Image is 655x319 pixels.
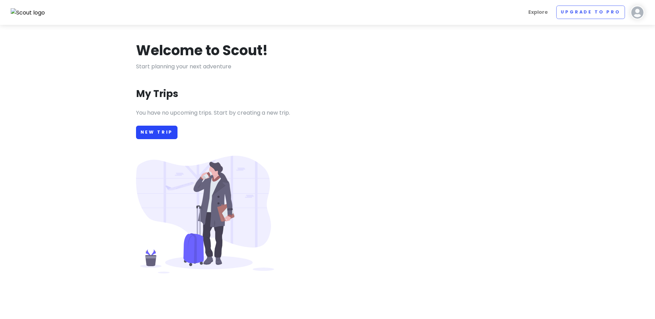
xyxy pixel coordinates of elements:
a: Explore [526,6,551,19]
p: You have no upcoming trips. Start by creating a new trip. [136,108,519,117]
h1: Welcome to Scout! [136,41,268,59]
p: Start planning your next adventure [136,62,519,71]
a: Upgrade to Pro [556,6,625,19]
a: New Trip [136,126,178,139]
img: Person with luggage at airport [136,156,274,273]
img: User profile [630,6,644,19]
h3: My Trips [136,88,178,100]
img: Scout logo [11,8,45,17]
